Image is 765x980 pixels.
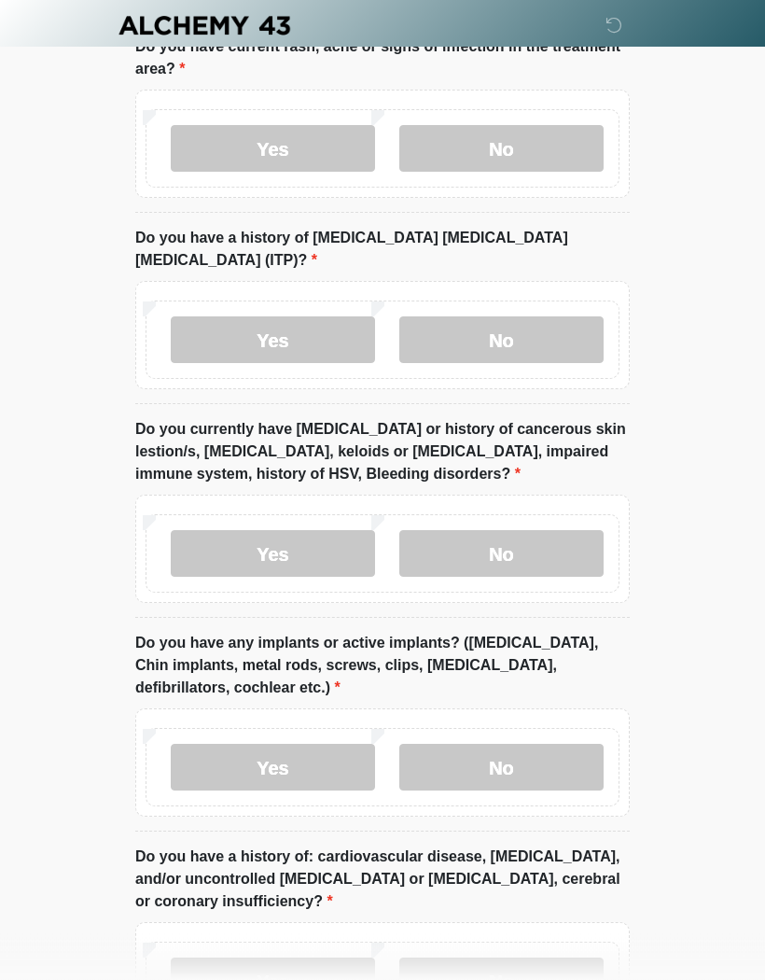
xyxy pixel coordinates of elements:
label: Yes [171,126,375,173]
label: No [399,745,604,791]
label: No [399,317,604,364]
label: Do you have a history of: cardiovascular disease, [MEDICAL_DATA], and/or uncontrolled [MEDICAL_DA... [135,847,630,914]
label: No [399,531,604,578]
label: Yes [171,531,375,578]
label: Do you have a history of [MEDICAL_DATA] [MEDICAL_DATA] [MEDICAL_DATA] (ITP)? [135,228,630,273]
label: No [399,126,604,173]
img: Alchemy 43 Logo [117,14,292,37]
label: Yes [171,745,375,791]
label: Yes [171,317,375,364]
label: Do you have any implants or active implants? ([MEDICAL_DATA], Chin implants, metal rods, screws, ... [135,633,630,700]
label: Do you have current rash, acne or signs of infection in the treatment area? [135,36,630,81]
label: Do you currently have [MEDICAL_DATA] or history of cancerous skin lestion/s, [MEDICAL_DATA], kelo... [135,419,630,486]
